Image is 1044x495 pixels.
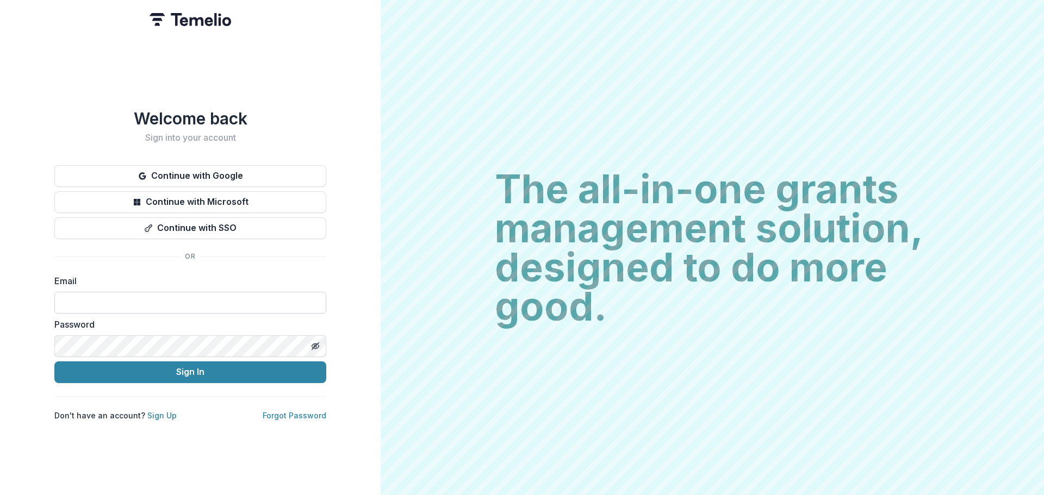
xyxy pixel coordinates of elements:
a: Forgot Password [263,411,326,420]
button: Continue with Microsoft [54,191,326,213]
button: Continue with Google [54,165,326,187]
label: Email [54,274,320,287]
label: Password [54,318,320,331]
button: Continue with SSO [54,217,326,239]
h1: Welcome back [54,109,326,128]
img: Temelio [150,13,231,26]
p: Don't have an account? [54,410,177,421]
button: Sign In [54,361,326,383]
a: Sign Up [147,411,177,420]
h2: Sign into your account [54,133,326,143]
button: Toggle password visibility [307,337,324,355]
